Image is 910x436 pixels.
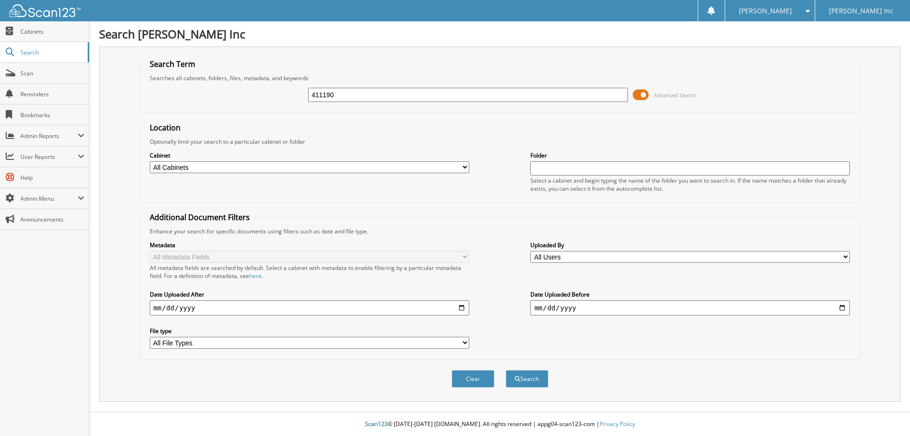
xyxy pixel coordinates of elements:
[20,132,78,140] span: Admin Reports
[530,176,850,193] div: Select a cabinet and begin typing the name of the folder you want to search in. If the name match...
[249,272,262,280] a: here
[530,151,850,159] label: Folder
[150,241,469,249] label: Metadata
[20,69,84,77] span: Scan
[150,290,469,298] label: Date Uploaded After
[145,59,200,69] legend: Search Term
[600,420,635,428] a: Privacy Policy
[506,370,548,388] button: Search
[150,327,469,335] label: File type
[20,195,78,203] span: Admin Menu
[20,174,84,182] span: Help
[150,300,469,315] input: start
[20,90,84,98] span: Reminders
[145,74,855,82] div: Searches all cabinets, folders, files, metadata, and keywords
[530,290,850,298] label: Date Uploaded Before
[20,153,78,161] span: User Reports
[145,227,855,235] div: Enhance your search for specific documents using filters such as date and file type.
[145,212,255,223] legend: Additional Document Filters
[150,264,469,280] div: All metadata fields are searched by default. Select a cabinet with metadata to enable filtering b...
[530,300,850,315] input: end
[9,4,81,17] img: scan123-logo-white.svg
[145,138,855,146] div: Optionally limit your search to a particular cabinet or folder
[99,26,901,42] h1: Search [PERSON_NAME] Inc
[863,390,910,436] iframe: Chat Widget
[150,151,469,159] label: Cabinet
[90,413,910,436] div: © [DATE]-[DATE] [DOMAIN_NAME]. All rights reserved | appg04-scan123-com |
[452,370,494,388] button: Clear
[365,420,388,428] span: Scan123
[20,215,84,223] span: Announcements
[829,8,893,14] span: [PERSON_NAME] Inc
[20,48,83,56] span: Search
[145,122,185,133] legend: Location
[739,8,792,14] span: [PERSON_NAME]
[20,28,84,36] span: Cabinets
[20,111,84,119] span: Bookmarks
[530,241,850,249] label: Uploaded By
[654,92,696,99] span: Advanced Search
